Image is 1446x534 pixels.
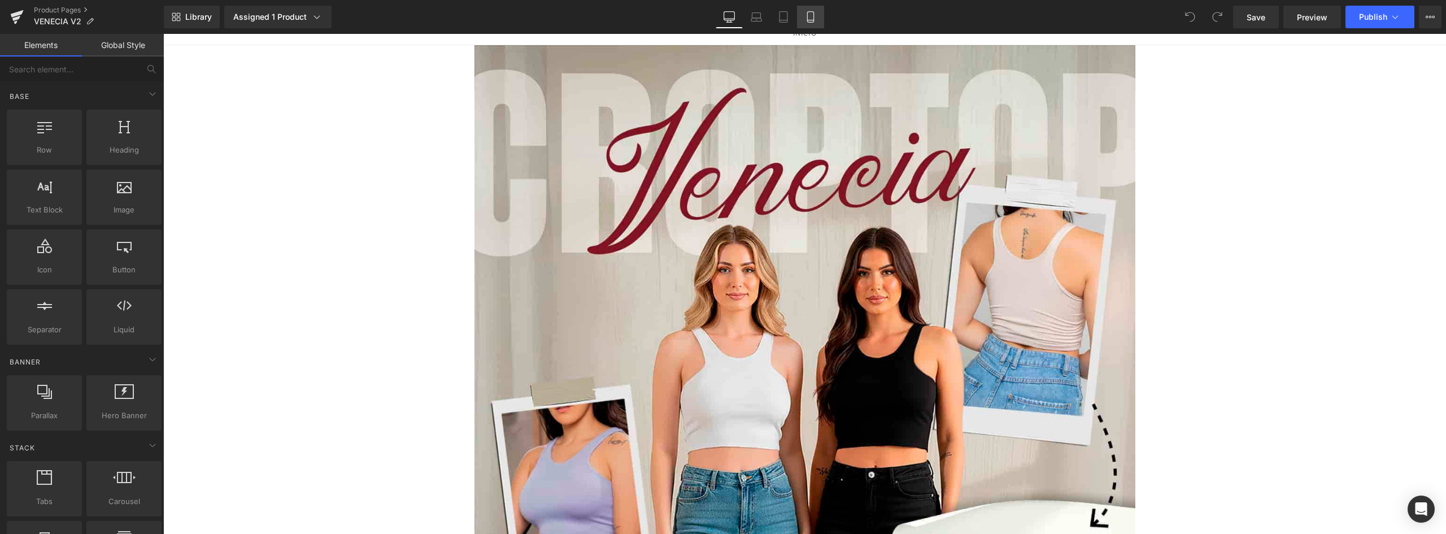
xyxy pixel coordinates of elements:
span: Separator [10,324,79,336]
button: More [1419,6,1441,28]
a: Laptop [743,6,770,28]
button: Publish [1345,6,1414,28]
a: Product Pages [34,6,164,15]
span: Text Block [10,204,79,216]
a: Preview [1283,6,1341,28]
a: Tablet [770,6,797,28]
a: New Library [164,6,220,28]
span: Image [90,204,158,216]
span: Publish [1359,12,1387,21]
span: Stack [8,442,36,453]
span: Parallax [10,410,79,422]
div: Assigned 1 Product [233,11,323,23]
div: Open Intercom Messenger [1408,496,1435,523]
button: Undo [1179,6,1201,28]
span: Row [10,144,79,156]
span: Icon [10,264,79,276]
span: Library [185,12,212,22]
span: Heading [90,144,158,156]
span: VENECIA V2 [34,17,81,26]
a: Desktop [716,6,743,28]
a: Mobile [797,6,824,28]
a: Global Style [82,34,164,57]
span: Save [1247,11,1265,23]
span: Carousel [90,496,158,507]
span: Base [8,91,31,102]
span: Banner [8,357,42,367]
span: Tabs [10,496,79,507]
span: Hero Banner [90,410,158,422]
span: Liquid [90,324,158,336]
button: Redo [1206,6,1229,28]
span: Button [90,264,158,276]
span: Preview [1297,11,1327,23]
